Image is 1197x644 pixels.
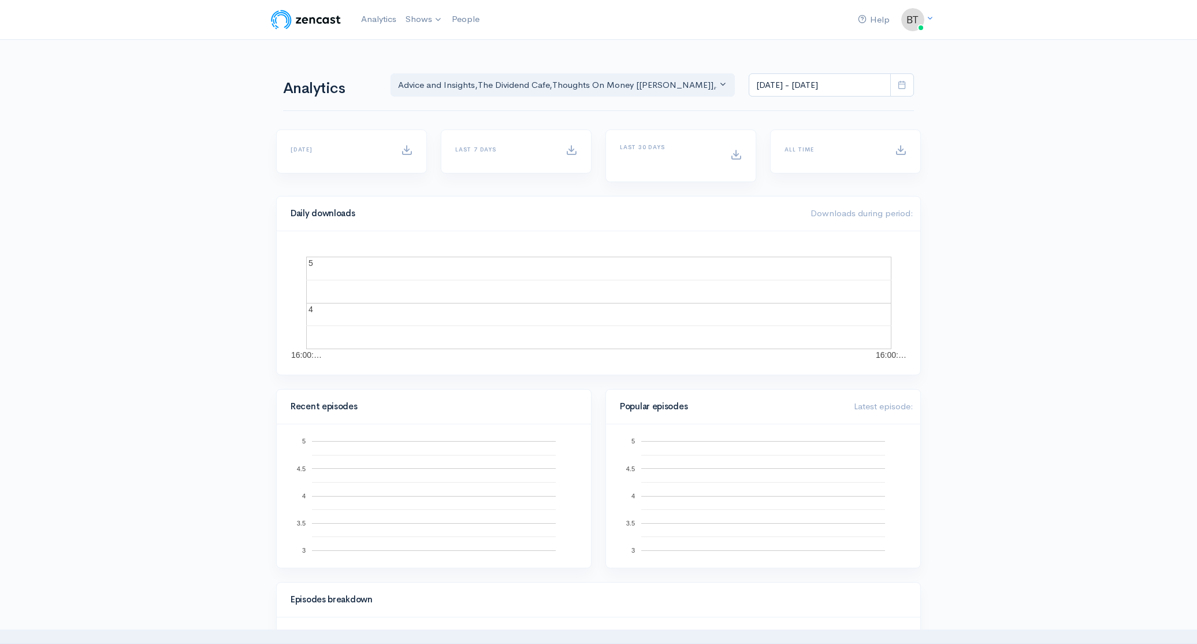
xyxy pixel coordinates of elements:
text: 3 [302,547,306,554]
div: Advice and Insights , The Dividend Cafe , Thoughts On Money [[PERSON_NAME]] , Alt Blend , On the ... [398,79,717,92]
text: 4.5 [297,465,306,472]
h6: All time [785,146,881,153]
text: 4 [308,305,313,314]
a: Shows [401,7,447,32]
h6: Last 30 days [620,144,716,150]
text: 5 [302,438,306,445]
text: 5 [631,438,635,445]
svg: A chart. [620,438,906,554]
h4: Popular episodes [620,402,840,412]
text: 3.5 [626,520,635,527]
text: 3 [631,547,635,554]
text: 4.5 [626,465,635,472]
text: 16:00:… [876,350,906,360]
text: 4 [302,493,306,499]
h4: Episodes breakdown [291,595,899,605]
h6: [DATE] [291,146,387,153]
a: Help [853,8,894,32]
text: 4 [631,493,635,499]
svg: A chart. [291,438,577,554]
h6: Last 7 days [455,146,552,153]
text: 3.5 [297,520,306,527]
input: analytics date range selector [749,73,891,97]
h4: Recent episodes [291,402,570,412]
span: Latest episode: [854,401,913,412]
a: Analytics [356,7,401,32]
text: 5 [308,258,313,268]
h1: Analytics [283,80,377,97]
svg: A chart. [291,245,906,361]
a: People [447,7,484,32]
h4: Daily downloads [291,209,797,219]
img: ... [901,8,924,31]
text: 16:00:… [291,350,322,360]
button: Advice and Insights, The Dividend Cafe, Thoughts On Money [TOM], Alt Blend, On the Hook [391,73,735,97]
span: Downloads during period: [811,208,913,219]
img: ZenCast Logo [269,8,343,31]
